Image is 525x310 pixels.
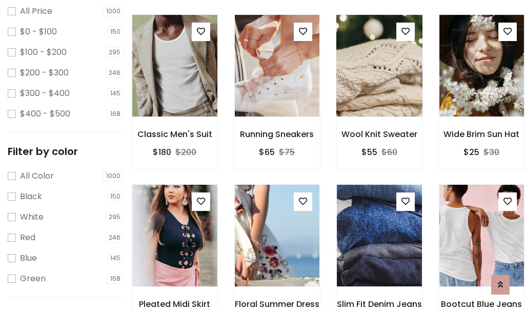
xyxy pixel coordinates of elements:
[234,299,320,309] h6: Floral Summer Dress
[8,145,124,158] h5: Filter by color
[483,146,499,158] del: $30
[20,252,37,264] label: Blue
[20,67,69,79] label: $200 - $300
[107,88,124,99] span: 145
[107,253,124,263] span: 145
[107,274,124,284] span: 168
[106,212,124,222] span: 295
[20,211,44,223] label: White
[132,299,218,309] h6: Pleated Midi Skirt
[107,191,124,202] span: 150
[336,299,422,309] h6: Slim Fit Denim Jeans
[361,147,377,157] h6: $55
[106,232,124,243] span: 246
[336,129,422,139] h6: Wool Knit Sweater
[20,170,54,182] label: All Color
[103,171,124,181] span: 1000
[107,27,124,37] span: 150
[175,146,196,158] del: $200
[106,47,124,57] span: 295
[20,5,52,17] label: All Price
[132,129,218,139] h6: Classic Men's Suit
[20,231,35,244] label: Red
[259,147,275,157] h6: $65
[20,190,42,203] label: Black
[153,147,171,157] h6: $180
[107,109,124,119] span: 168
[20,46,67,59] label: $100 - $200
[103,6,124,16] span: 1000
[20,26,57,38] label: $0 - $100
[439,299,525,309] h6: Bootcut Blue Jeans
[234,129,320,139] h6: Running Sneakers
[20,108,70,120] label: $400 - $500
[20,87,70,100] label: $300 - $400
[106,68,124,78] span: 246
[439,129,525,139] h6: Wide Brim Sun Hat
[463,147,479,157] h6: $25
[381,146,397,158] del: $60
[20,273,46,285] label: Green
[279,146,295,158] del: $75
